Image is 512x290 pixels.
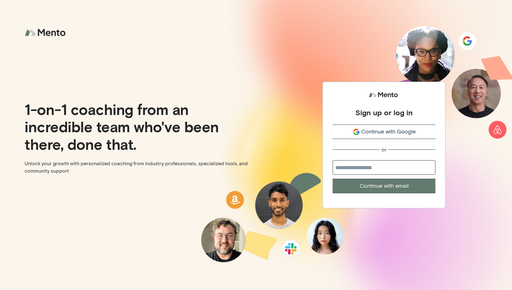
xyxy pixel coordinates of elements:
[333,125,435,139] button: Continue with Google
[25,100,251,152] p: 1-on-1 coaching from an incredible team who've been there, done that.
[25,160,251,175] p: Unlock your growth with personalized coaching from industry professionals, specialized tools, and...
[369,89,399,101] img: logo.svg
[382,146,386,153] div: or
[25,25,68,41] img: logo
[355,108,413,117] div: Sign up or log in
[333,179,435,193] button: Continue with email
[361,128,416,136] span: Continue with Google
